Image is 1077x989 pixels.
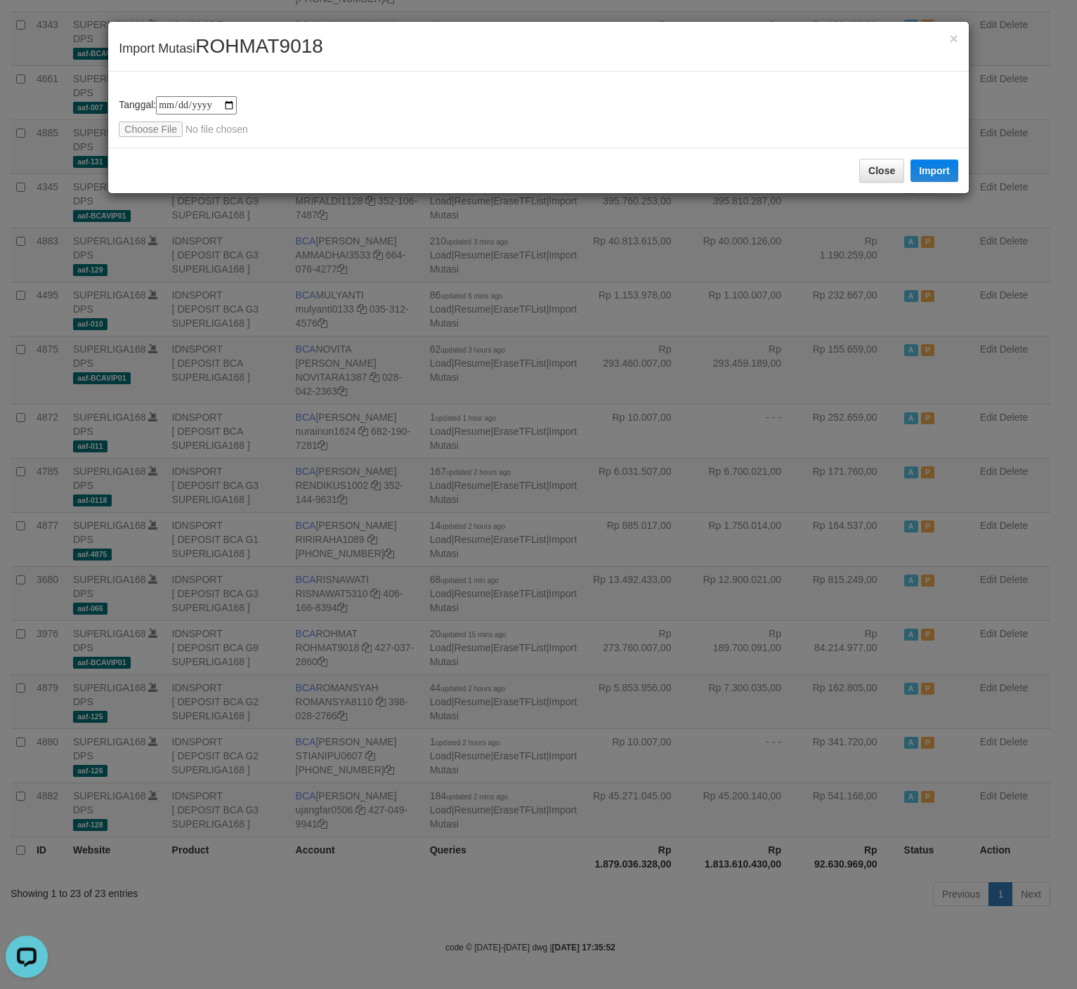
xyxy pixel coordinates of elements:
[949,31,958,46] button: Close
[910,159,958,182] button: Import
[119,96,958,137] div: Tanggal:
[859,159,904,183] button: Close
[949,30,958,46] span: ×
[6,6,48,48] button: Open LiveChat chat widget
[195,35,323,57] span: ROHMAT9018
[119,41,323,55] span: Import Mutasi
